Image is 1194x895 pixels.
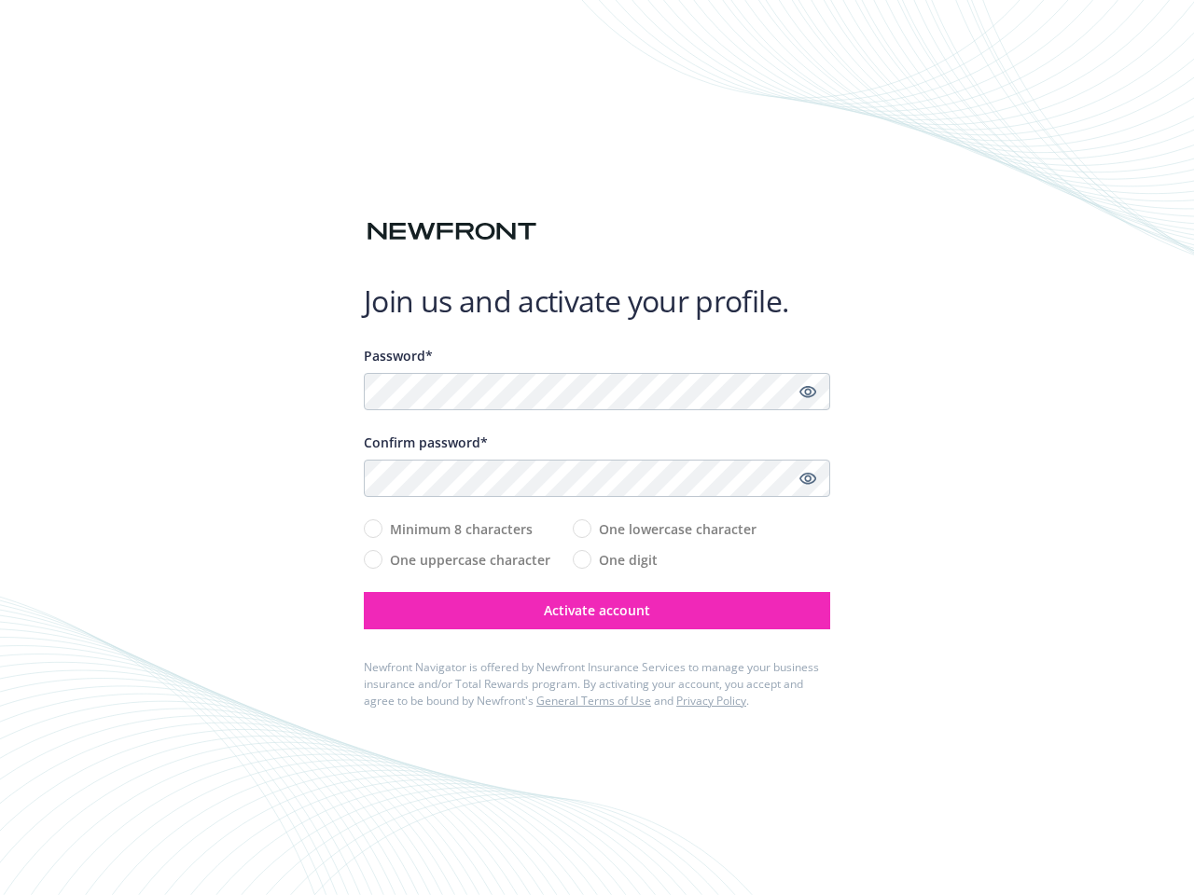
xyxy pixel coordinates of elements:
span: Activate account [544,601,650,619]
img: Newfront logo [364,215,540,248]
button: Activate account [364,592,830,629]
span: One lowercase character [599,519,757,539]
div: Newfront Navigator is offered by Newfront Insurance Services to manage your business insurance an... [364,659,830,709]
a: Show password [797,380,819,403]
a: Privacy Policy [676,693,746,709]
span: One uppercase character [390,550,550,570]
span: One digit [599,550,658,570]
span: Password* [364,347,433,365]
span: Confirm password* [364,434,488,451]
a: Show password [797,467,819,489]
a: General Terms of Use [536,693,651,709]
span: Minimum 8 characters [390,519,533,539]
h1: Join us and activate your profile. [364,282,830,320]
input: Confirm your unique password... [364,460,830,497]
input: Enter a unique password... [364,373,830,410]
